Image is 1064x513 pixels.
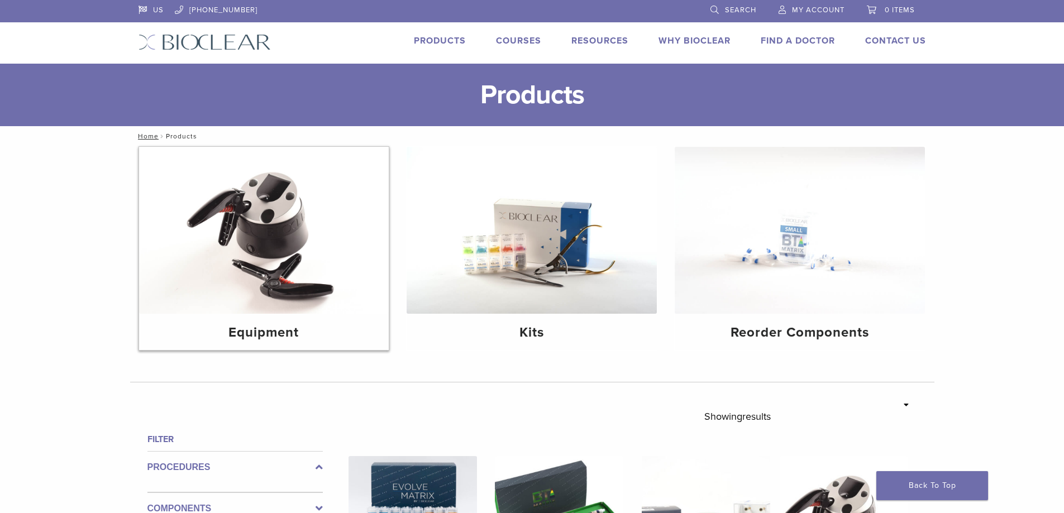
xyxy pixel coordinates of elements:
[761,35,835,46] a: Find A Doctor
[659,35,731,46] a: Why Bioclear
[159,133,166,139] span: /
[876,471,988,500] a: Back To Top
[885,6,915,15] span: 0 items
[148,323,380,343] h4: Equipment
[571,35,628,46] a: Resources
[414,35,466,46] a: Products
[865,35,926,46] a: Contact Us
[675,147,925,314] img: Reorder Components
[675,147,925,350] a: Reorder Components
[139,147,389,314] img: Equipment
[139,147,389,350] a: Equipment
[135,132,159,140] a: Home
[704,405,771,428] p: Showing results
[496,35,541,46] a: Courses
[147,461,323,474] label: Procedures
[407,147,657,350] a: Kits
[147,433,323,446] h4: Filter
[130,126,934,146] nav: Products
[792,6,844,15] span: My Account
[416,323,648,343] h4: Kits
[139,34,271,50] img: Bioclear
[407,147,657,314] img: Kits
[684,323,916,343] h4: Reorder Components
[725,6,756,15] span: Search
